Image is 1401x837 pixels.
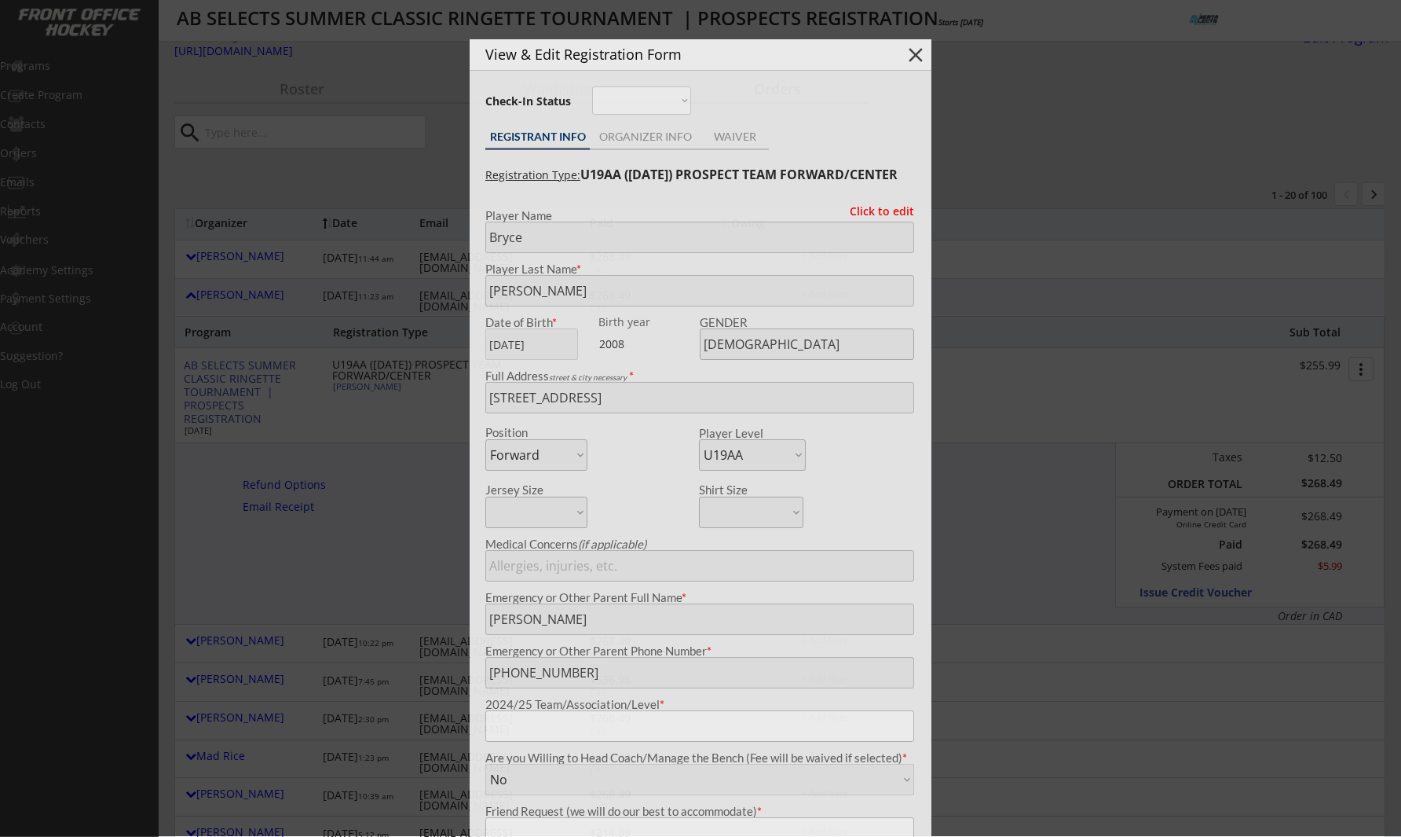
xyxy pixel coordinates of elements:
[485,167,580,182] u: Registration Type:
[838,206,914,217] div: Click to edit
[599,336,697,352] div: 2008
[485,317,587,329] div: Date of Birth
[485,550,914,582] input: Allergies, injuries, etc.
[485,96,574,107] div: Check-In Status
[485,382,914,413] input: Street, City, Province/State
[485,370,914,382] div: Full Address
[485,592,914,604] div: Emergency or Other Parent Full Name
[485,752,914,764] div: Are you Willing to Head Coach/Manage the Bench (Fee will be waived if selected)
[485,645,914,657] div: Emergency or Other Parent Phone Number
[485,484,566,496] div: Jersey Size
[485,210,914,222] div: Player Name
[485,806,914,817] div: Friend Request (we will do our best to accommodate)
[590,131,700,142] div: ORGANIZER INFO
[700,317,914,329] div: GENDER
[485,538,914,550] div: Medical Concerns
[549,373,627,382] em: street & city necessary
[580,166,898,183] strong: U19AA ([DATE]) PROSPECT TEAM FORWARD/CENTER
[485,131,590,142] div: REGISTRANT INFO
[578,537,646,551] em: (if applicable)
[598,317,697,328] div: Birth year
[699,484,780,496] div: Shirt Size
[485,263,914,275] div: Player Last Name
[485,427,566,439] div: Position
[700,131,769,142] div: WAIVER
[485,699,914,710] div: 2024/25 Team/Association/Level
[904,43,927,67] button: close
[699,428,806,439] div: Player Level
[485,47,876,61] div: View & Edit Registration Form
[598,317,697,329] div: We are transitioning the system to collect and store date of birth instead of just birth year to ...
